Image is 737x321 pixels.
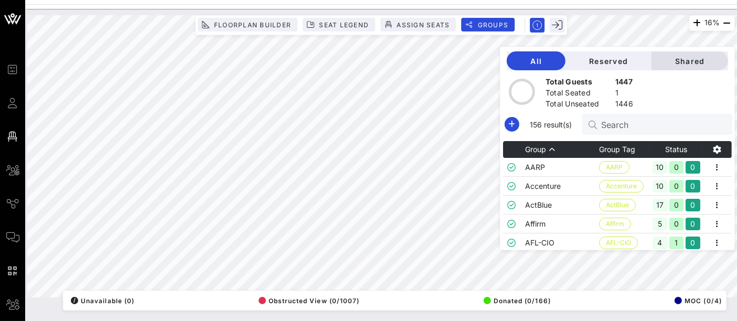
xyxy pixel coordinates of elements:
th: Status [650,141,702,158]
span: Reserved [574,57,643,66]
div: / [71,297,78,304]
span: AARP [606,162,623,173]
span: AFL-CIO [606,237,631,249]
span: Groups [477,21,508,29]
div: 1446 [615,99,633,112]
td: Accenture [525,177,599,196]
button: Reserved [565,51,651,70]
button: Seat Legend [303,18,375,31]
button: MOC (0/4) [671,293,722,308]
div: 1 [615,88,633,101]
button: Shared [651,51,728,70]
span: ActBlue [606,199,629,211]
div: 0 [669,199,683,211]
button: Obstructed View (0/1007) [255,293,360,308]
div: 5 [653,218,667,230]
div: 16% [689,15,735,31]
div: 10 [653,180,667,192]
td: AFL-CIO [525,233,599,252]
div: 0 [669,161,683,174]
th: Group Tag [599,141,650,158]
div: Total Guests [546,77,611,90]
td: AARP [525,158,599,177]
span: MOC (0/4) [675,297,722,305]
span: Unavailable (0) [71,297,134,305]
button: All [507,51,565,70]
div: 0 [686,218,700,230]
div: 17 [653,199,667,211]
span: 156 result(s) [526,119,576,130]
span: Donated (0/166) [484,297,551,305]
div: 0 [686,180,700,192]
div: 0 [686,161,700,174]
div: 4 [653,237,667,249]
div: 0 [669,218,683,230]
button: Donated (0/166) [480,293,551,308]
td: ActBlue [525,196,599,215]
span: Affirm [606,218,624,230]
span: Assign Seats [396,21,450,29]
th: Group: Sorted ascending. Activate to sort descending. [525,141,599,158]
div: Total Unseated [546,99,611,112]
span: Group [525,145,546,154]
div: 1447 [615,77,633,90]
div: Total Seated [546,88,611,101]
div: 0 [686,237,700,249]
button: /Unavailable (0) [68,293,134,308]
span: Obstructed View (0/1007) [259,297,360,305]
span: Group Tag [599,145,635,154]
div: 1 [669,237,683,249]
span: Accenture [606,180,637,192]
button: Groups [461,18,515,31]
span: Seat Legend [318,21,369,29]
span: Floorplan Builder [213,21,291,29]
div: 10 [653,161,667,174]
td: Affirm [525,215,599,233]
span: All [515,57,557,66]
span: Shared [660,57,720,66]
button: Assign Seats [380,18,456,31]
div: 0 [686,199,700,211]
div: 0 [669,180,683,192]
button: Floorplan Builder [198,18,297,31]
